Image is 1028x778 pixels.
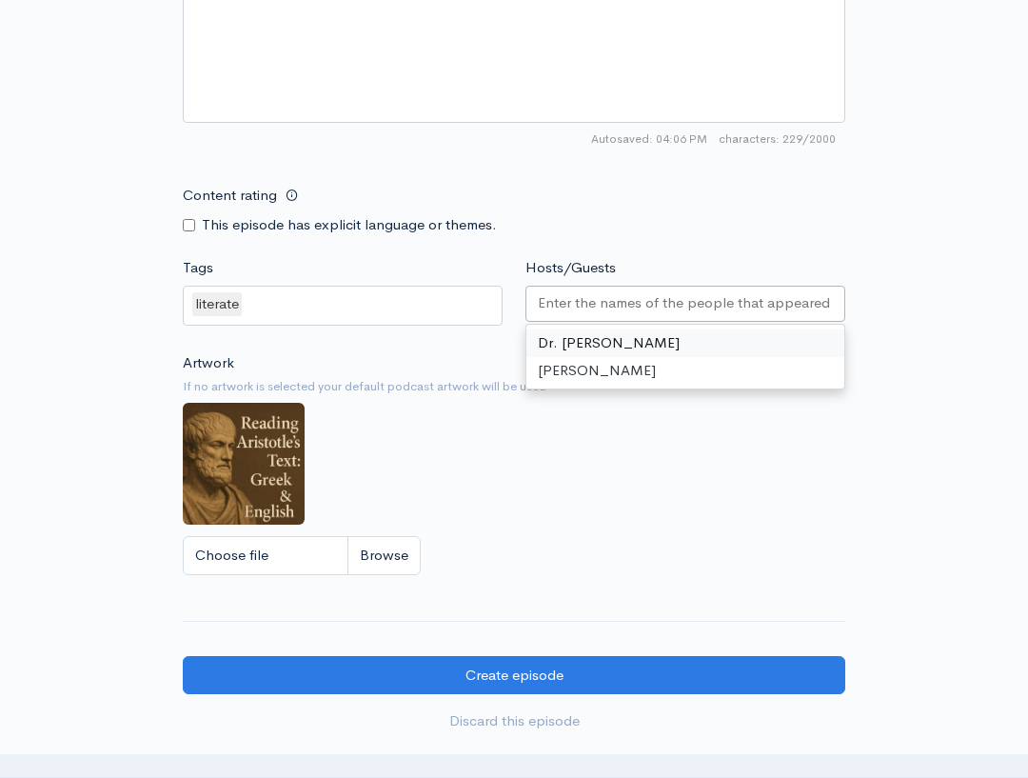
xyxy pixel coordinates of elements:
[183,377,845,396] small: If no artwork is selected your default podcast artwork will be used
[183,702,845,741] a: Discard this episode
[183,257,213,279] label: Tags
[183,352,234,374] label: Artwork
[525,257,616,279] label: Hosts/Guests
[591,130,707,148] span: Autosaved: 04:06 PM
[719,130,836,148] span: 229/2000
[183,176,277,215] label: Content rating
[202,214,497,236] label: This episode has explicit language or themes.
[526,329,844,357] div: Dr. [PERSON_NAME]
[192,292,242,316] div: literate
[538,292,833,314] input: Enter the names of the people that appeared on this episode
[183,656,845,695] input: Create episode
[526,357,844,385] div: [PERSON_NAME]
